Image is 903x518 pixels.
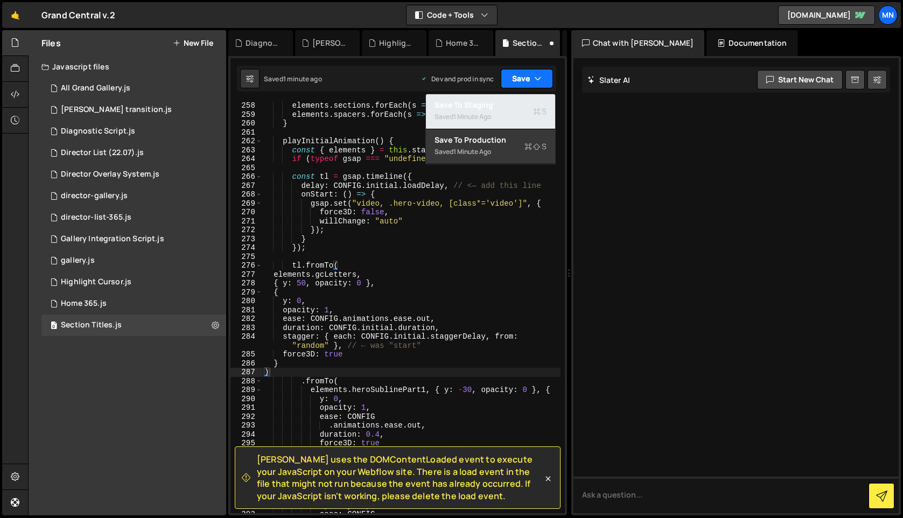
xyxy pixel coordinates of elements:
[230,146,262,155] div: 263
[230,164,262,173] div: 265
[173,39,213,47] button: New File
[283,74,322,83] div: 1 minute ago
[230,421,262,430] div: 293
[41,142,226,164] div: 15298/43501.js
[230,110,262,120] div: 259
[453,147,491,156] div: 1 minute ago
[230,395,262,404] div: 290
[435,100,547,110] div: Save to Staging
[426,94,555,129] button: Save to StagingS Saved1 minute ago
[61,299,107,309] div: Home 365.js
[230,377,262,386] div: 288
[41,78,226,99] div: 15298/43578.js
[230,261,262,270] div: 276
[230,332,262,350] div: 284
[41,99,226,121] div: 15298/41315.js
[230,439,262,448] div: 295
[453,112,491,121] div: 1 minute ago
[230,474,262,484] div: 299
[571,30,705,56] div: Chat with [PERSON_NAME]
[41,293,226,314] div: 15298/40183.js
[230,448,262,457] div: 296
[230,172,262,181] div: 266
[230,181,262,191] div: 267
[757,70,843,89] button: Start new chat
[230,235,262,244] div: 273
[61,213,131,222] div: director-list-365.js
[312,38,347,48] div: [PERSON_NAME] transition.js
[61,191,128,201] div: director-gallery.js
[446,38,480,48] div: Home 365.js
[41,207,226,228] div: 15298/40379.js
[230,226,262,235] div: 272
[41,314,226,336] div: 15298/40223.js
[230,403,262,412] div: 291
[41,250,226,271] div: 15298/40483.js
[230,314,262,324] div: 282
[230,199,262,208] div: 269
[230,253,262,262] div: 275
[230,466,262,475] div: 298
[513,38,547,48] div: Section Titles.js
[230,217,262,226] div: 271
[230,297,262,306] div: 280
[878,5,898,25] a: MN
[230,279,262,288] div: 278
[51,322,57,331] span: 0
[41,9,115,22] div: Grand Central v.2
[706,30,797,56] div: Documentation
[61,148,144,158] div: Director List (22.07).js
[421,74,494,83] div: Dev and prod in sync
[230,501,262,510] div: 302
[230,350,262,359] div: 285
[230,484,262,493] div: 300
[230,457,262,466] div: 297
[435,135,547,145] div: Save to Production
[533,106,547,117] span: S
[435,145,547,158] div: Saved
[426,129,555,164] button: Save to ProductionS Saved1 minute ago
[230,359,262,368] div: 286
[435,110,547,123] div: Saved
[379,38,414,48] div: Highlight Cursor.js
[246,38,280,48] div: Diagnostic Script.js
[41,37,61,49] h2: Files
[501,69,553,88] button: Save
[230,386,262,395] div: 289
[524,141,547,152] span: S
[230,101,262,110] div: 258
[587,75,631,85] h2: Slater AI
[61,234,164,244] div: Gallery Integration Script.js
[61,127,135,136] div: Diagnostic Script.js
[230,412,262,422] div: 292
[41,164,226,185] div: 15298/42891.js
[778,5,875,25] a: [DOMAIN_NAME]
[61,170,159,179] div: Director Overlay System.js
[230,128,262,137] div: 261
[230,306,262,315] div: 281
[41,228,226,250] div: 15298/43118.js
[230,119,262,128] div: 260
[61,277,131,287] div: Highlight Cursor.js
[230,155,262,164] div: 264
[61,83,130,93] div: All Grand Gallery.js
[2,2,29,28] a: 🤙
[41,121,226,142] div: 15298/43601.js
[230,243,262,253] div: 274
[230,137,262,146] div: 262
[257,453,543,502] span: [PERSON_NAME] uses the DOMContentLoaded event to execute your JavaScript on your Webflow site. Th...
[41,271,226,293] div: 15298/43117.js
[29,56,226,78] div: Javascript files
[230,368,262,377] div: 287
[230,270,262,279] div: 277
[230,190,262,199] div: 268
[61,320,122,330] div: Section Titles.js
[230,208,262,217] div: 270
[230,492,262,501] div: 301
[264,74,322,83] div: Saved
[407,5,497,25] button: Code + Tools
[61,256,95,265] div: gallery.js
[230,324,262,333] div: 283
[61,105,172,115] div: [PERSON_NAME] transition.js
